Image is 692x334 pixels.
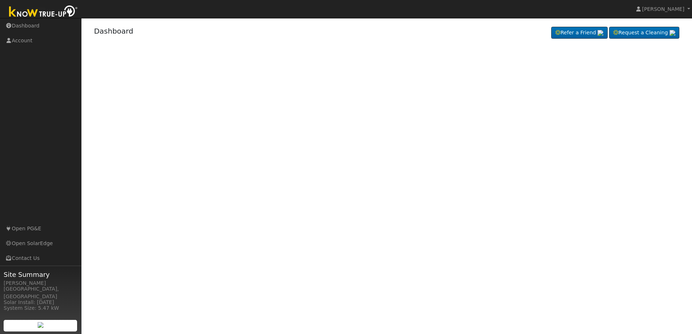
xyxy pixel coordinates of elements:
img: retrieve [38,322,43,328]
div: [GEOGRAPHIC_DATA], [GEOGRAPHIC_DATA] [4,285,77,300]
span: [PERSON_NAME] [642,6,684,12]
a: Request a Cleaning [609,27,679,39]
img: retrieve [598,30,603,36]
div: [PERSON_NAME] [4,279,77,287]
div: Solar Install: [DATE] [4,299,77,306]
img: Know True-Up [5,4,81,20]
img: retrieve [670,30,675,36]
span: Site Summary [4,270,77,279]
div: System Size: 5.47 kW [4,304,77,312]
a: Refer a Friend [551,27,608,39]
a: Dashboard [94,27,134,35]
